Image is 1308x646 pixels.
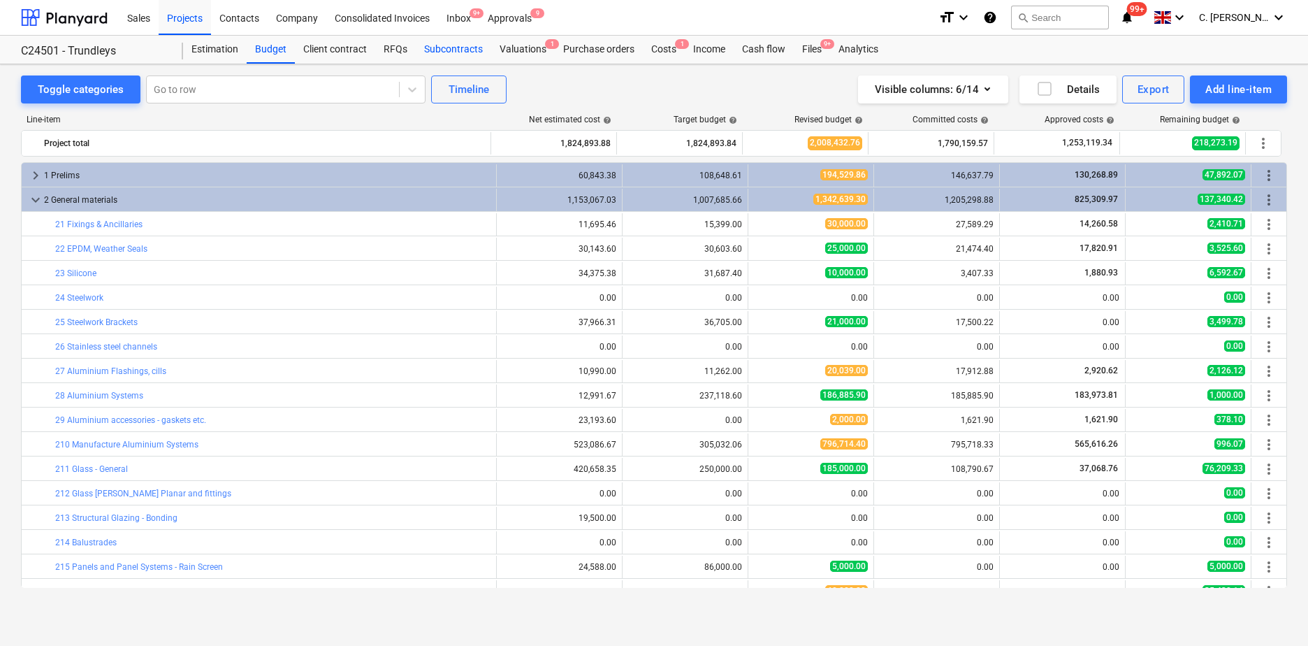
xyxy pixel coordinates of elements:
[1171,9,1188,26] i: keyboard_arrow_down
[1224,292,1245,303] span: 0.00
[502,366,616,376] div: 10,990.00
[830,414,868,425] span: 2,000.00
[880,587,994,596] div: 24,569.86
[1205,80,1272,99] div: Add line-item
[754,513,868,523] div: 0.00
[247,36,295,64] div: Budget
[1083,415,1119,424] span: 1,621.90
[1036,80,1100,99] div: Details
[825,243,868,254] span: 25,000.00
[1120,9,1134,26] i: notifications
[825,365,868,376] span: 20,039.00
[880,391,994,401] div: 185,885.90
[295,36,375,64] a: Client contract
[1005,489,1119,498] div: 0.00
[1207,218,1245,229] span: 2,410.71
[628,293,742,303] div: 0.00
[55,489,231,498] a: 212 Glass [PERSON_NAME] Planar and fittings
[1260,559,1277,575] span: More actions
[1017,12,1029,23] span: search
[1199,12,1269,23] span: C. [PERSON_NAME]
[628,391,742,401] div: 237,118.60
[820,438,868,450] span: 796,714.40
[555,36,643,64] div: Purchase orders
[852,116,863,124] span: help
[1214,438,1245,450] span: 996.07
[685,36,734,64] div: Income
[502,415,616,425] div: 23,193.60
[628,268,742,278] div: 31,687.40
[1260,412,1277,429] span: More actions
[1202,169,1245,180] span: 47,892.07
[628,489,742,498] div: 0.00
[491,36,555,64] a: Valuations1
[808,136,862,150] span: 2,008,432.76
[825,267,868,278] span: 10,000.00
[1005,538,1119,547] div: 0.00
[643,36,685,64] div: Costs
[38,80,124,99] div: Toggle categories
[880,195,994,205] div: 1,205,298.88
[470,8,484,18] span: 9+
[1260,314,1277,331] span: More actions
[55,220,143,229] a: 21 Fixings & Ancillaries
[1260,461,1277,478] span: More actions
[1207,365,1245,376] span: 2,126.12
[880,171,994,180] div: 146,637.79
[502,268,616,278] div: 34,375.38
[502,489,616,498] div: 0.00
[628,538,742,547] div: 0.00
[600,116,611,124] span: help
[874,132,988,155] div: 1,790,159.57
[628,171,742,180] div: 108,648.61
[754,538,868,547] div: 0.00
[502,440,616,450] div: 523,086.67
[502,464,616,474] div: 420,658.35
[1078,243,1119,253] span: 17,820.91
[1260,289,1277,306] span: More actions
[794,36,830,64] div: Files
[675,39,689,49] span: 1
[1255,135,1272,152] span: More actions
[1019,76,1117,103] button: Details
[880,244,994,254] div: 21,474.40
[530,8,544,18] span: 9
[880,366,994,376] div: 17,912.88
[44,164,490,187] div: 1 Prelims
[628,195,742,205] div: 1,007,685.66
[1260,216,1277,233] span: More actions
[628,513,742,523] div: 0.00
[502,587,616,596] div: 0.00
[628,587,742,596] div: 0.00
[813,194,868,205] span: 1,342,639.30
[1224,512,1245,523] span: 0.00
[1260,241,1277,257] span: More actions
[1202,585,1245,596] span: 35,430.14
[502,562,616,572] div: 24,588.00
[628,366,742,376] div: 11,262.00
[820,39,834,49] span: 9+
[794,115,863,124] div: Revised budget
[830,561,868,572] span: 5,000.00
[880,538,994,547] div: 0.00
[55,244,147,254] a: 22 EPDM, Weather Seals
[1160,115,1240,124] div: Remaining budget
[880,415,994,425] div: 1,621.90
[978,116,989,124] span: help
[502,220,616,229] div: 11,695.46
[1078,464,1119,473] span: 37,068.76
[1127,2,1147,16] span: 99+
[1229,116,1240,124] span: help
[1061,137,1114,149] span: 1,253,119.34
[1083,268,1119,278] span: 1,880.93
[820,169,868,180] span: 194,529.86
[416,36,491,64] a: Subcontracts
[1260,485,1277,502] span: More actions
[27,167,44,184] span: keyboard_arrow_right
[375,36,416,64] div: RFQs
[628,415,742,425] div: 0.00
[1138,80,1170,99] div: Export
[545,39,559,49] span: 1
[794,36,830,64] a: Files9+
